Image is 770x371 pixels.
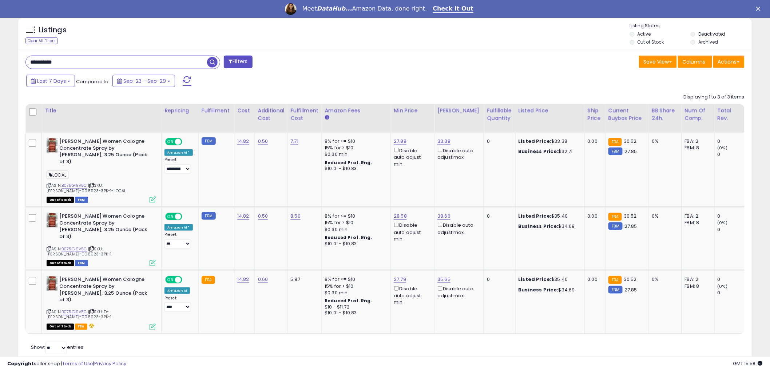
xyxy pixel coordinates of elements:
a: 0.60 [258,276,268,283]
div: $32.71 [519,148,579,155]
b: [PERSON_NAME] Women Cologne Concentrate Spray by [PERSON_NAME], 3.25 Ounce (Pack of 3) [59,138,148,167]
div: $10.01 - $10.83 [325,310,385,316]
div: Amazon AI * [164,149,193,156]
div: 0% [652,138,676,145]
div: $0.30 min [325,226,385,233]
small: Amazon Fees. [325,114,329,121]
i: DataHub... [317,5,352,12]
div: Disable auto adjust min [394,285,429,306]
div: Displaying 1 to 3 of 3 items [684,94,745,101]
div: Amazon AI * [164,224,193,231]
a: 0.50 [258,213,268,220]
div: Disable auto adjust min [394,146,429,167]
a: B075G19V5C [61,309,87,315]
span: Columns [683,58,706,65]
div: $10 - $11.72 [325,304,385,310]
div: 0% [652,213,676,219]
h5: Listings [39,25,67,35]
span: 27.85 [624,286,637,293]
button: Save View [639,56,677,68]
div: FBM: 8 [685,219,709,226]
a: 33.38 [437,138,451,145]
div: $33.38 [519,138,579,145]
div: $35.40 [519,276,579,283]
button: Filters [224,56,252,68]
a: B075G19V5C [61,246,87,252]
div: 0.00 [588,138,600,145]
span: | SKU: [PERSON_NAME]-008923-3PK-1-LOCAL [47,182,126,193]
span: 30.52 [624,276,637,283]
div: FBM: 8 [685,283,709,290]
button: Sep-23 - Sep-29 [112,75,175,87]
div: seller snap | | [7,360,126,367]
div: Preset: [164,232,193,249]
div: Amazon Fees [325,107,388,114]
span: Compared to: [76,78,110,85]
span: OFF [181,277,193,283]
div: Fulfillment Cost [290,107,318,122]
span: All listings that are currently out of stock and unavailable for purchase on Amazon [47,197,74,203]
div: Fulfillable Quantity [487,107,512,122]
div: 15% for > $10 [325,145,385,151]
a: 38.66 [437,213,451,220]
div: Disable auto adjust max [437,146,478,161]
span: ON [166,277,175,283]
a: 14.82 [237,276,249,283]
div: Min Price [394,107,431,114]
b: Business Price: [519,148,559,155]
a: 35.65 [437,276,451,283]
img: 41k2fs45PJL._SL40_.jpg [47,276,57,291]
div: Num of Comp. [685,107,711,122]
div: Preset: [164,157,193,174]
small: FBA [202,276,215,284]
div: 0% [652,276,676,283]
div: $10.01 - $10.83 [325,241,385,247]
div: Fulfillment [202,107,231,114]
div: $10.01 - $10.83 [325,166,385,172]
div: Current Buybox Price [608,107,646,122]
div: Ship Price [588,107,602,122]
div: 8% for <= $10 [325,213,385,219]
small: FBA [608,276,622,284]
div: Total Rev. [718,107,744,122]
div: 15% for > $10 [325,283,385,290]
div: [PERSON_NAME] [437,107,481,114]
div: ASIN: [47,213,156,265]
img: 41k2fs45PJL._SL40_.jpg [47,138,57,153]
div: 0 [718,290,747,296]
a: 27.88 [394,138,406,145]
div: 0 [718,276,747,283]
div: 0 [487,213,509,219]
div: Disable auto adjust max [437,221,478,235]
b: [PERSON_NAME] Women Cologne Concentrate Spray by [PERSON_NAME], 3.25 Ounce (Pack of 3) [59,276,148,305]
i: hazardous material [87,323,95,328]
div: Meet Amazon Data, done right. [302,5,427,12]
small: FBM [202,137,216,145]
b: Reduced Prof. Rng. [325,234,372,241]
strong: Copyright [7,360,34,367]
label: Archived [698,39,718,45]
small: FBM [202,212,216,220]
small: (0%) [718,220,728,226]
b: Reduced Prof. Rng. [325,298,372,304]
span: Last 7 Days [37,77,66,85]
div: Listed Price [519,107,582,114]
div: FBA: 2 [685,213,709,219]
div: BB Share 24h. [652,107,679,122]
div: $35.40 [519,213,579,219]
button: Actions [713,56,745,68]
a: 7.71 [290,138,298,145]
span: 30.52 [624,138,637,145]
b: Listed Price: [519,213,552,219]
small: FBA [608,138,622,146]
a: B075G19V5C [61,182,87,189]
div: FBA: 2 [685,138,709,145]
span: 27.85 [624,223,637,230]
div: $0.30 min [325,290,385,296]
div: Cost [237,107,252,114]
span: ON [166,214,175,220]
span: All listings that are currently out of stock and unavailable for purchase on Amazon [47,260,74,266]
span: OFF [181,214,193,220]
div: 15% for > $10 [325,219,385,226]
span: | SKU: [PERSON_NAME]-008923-3PK-1 [47,246,111,257]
